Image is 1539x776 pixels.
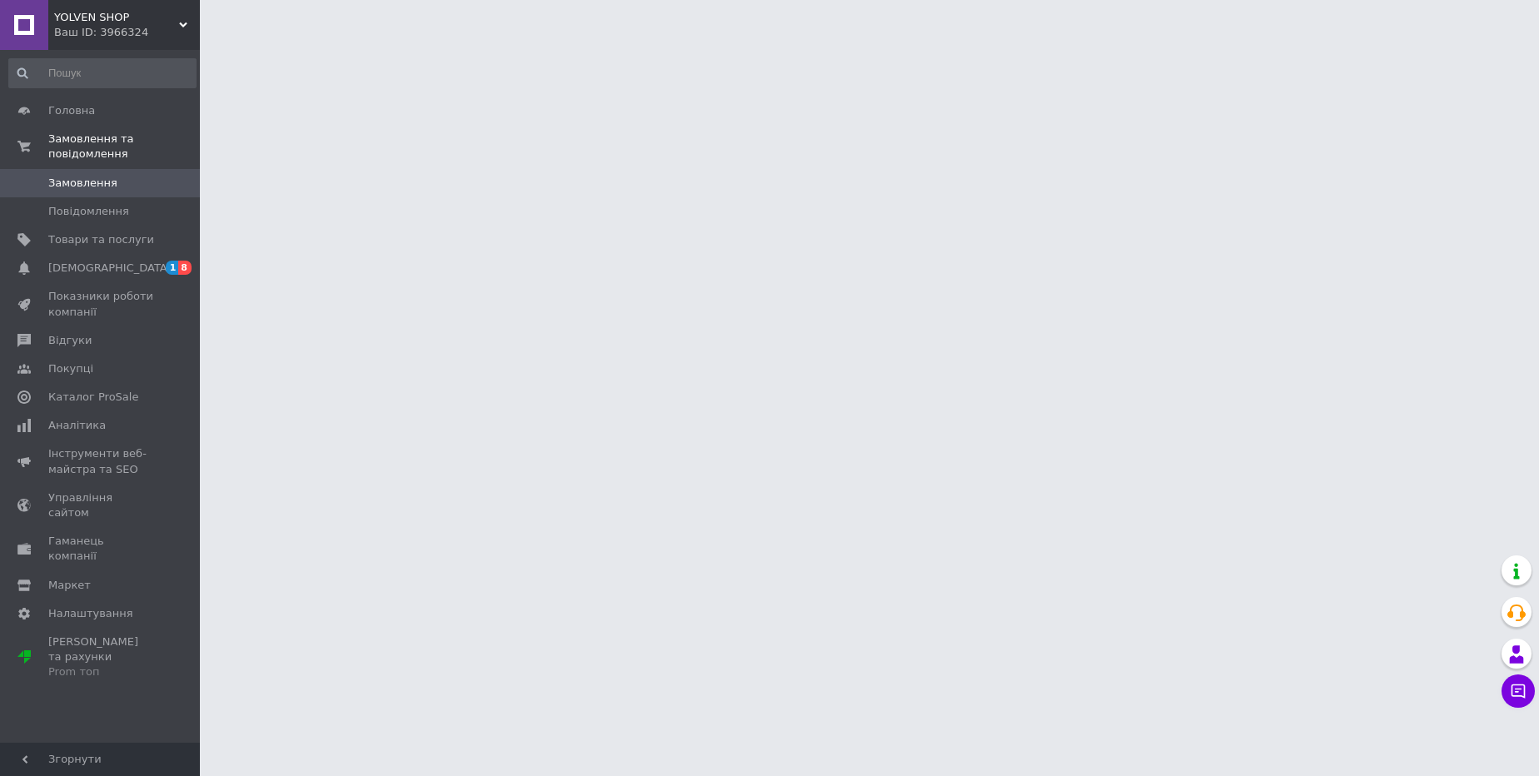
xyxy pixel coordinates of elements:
span: [PERSON_NAME] та рахунки [48,634,154,680]
span: Замовлення та повідомлення [48,132,200,162]
span: Гаманець компанії [48,534,154,564]
span: Товари та послуги [48,232,154,247]
button: Чат з покупцем [1502,674,1535,708]
span: Налаштування [48,606,133,621]
span: Головна [48,103,95,118]
span: Маркет [48,578,91,593]
div: Prom топ [48,664,154,679]
span: Покупці [48,361,93,376]
input: Пошук [8,58,197,88]
div: Ваш ID: 3966324 [54,25,200,40]
span: Каталог ProSale [48,390,138,405]
span: Показники роботи компанії [48,289,154,319]
span: Інструменти веб-майстра та SEO [48,446,154,476]
span: Аналітика [48,418,106,433]
span: Управління сайтом [48,490,154,520]
span: [DEMOGRAPHIC_DATA] [48,261,172,276]
span: Замовлення [48,176,117,191]
span: Відгуки [48,333,92,348]
span: YOLVEN SHOP [54,10,179,25]
span: 8 [178,261,192,275]
span: 1 [166,261,179,275]
span: Повідомлення [48,204,129,219]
